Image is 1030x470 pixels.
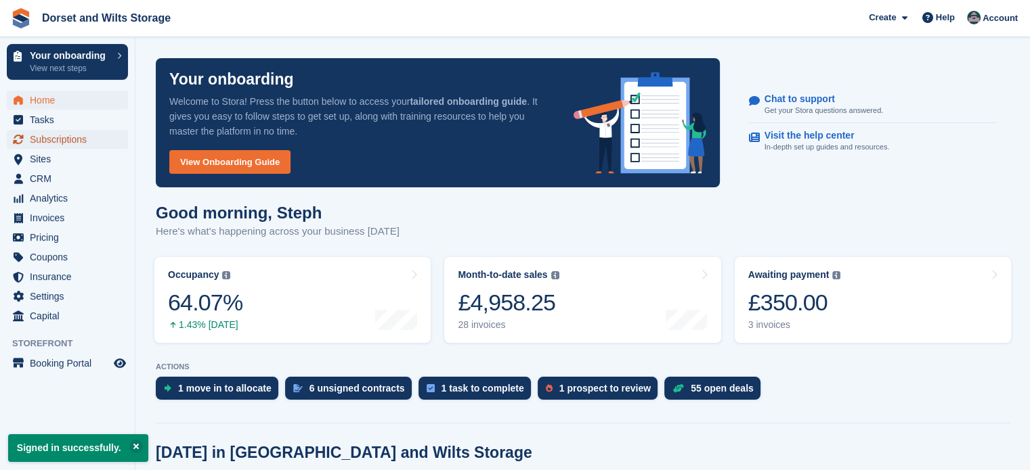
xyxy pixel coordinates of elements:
[7,189,128,208] a: menu
[154,257,431,343] a: Occupancy 64.07% 1.43% [DATE]
[8,434,148,462] p: Signed in successfully.
[7,130,128,149] a: menu
[11,8,31,28] img: stora-icon-8386f47178a22dfd0bd8f6a31ec36ba5ce8667c1dd55bd0f319d3a0aa187defe.svg
[164,384,171,392] img: move_ins_to_allocate_icon-fdf77a2bb77ea45bf5b3d319d69a93e2d87916cf1d5bf7949dd705db3b84f3ca.svg
[672,383,684,393] img: deal-1b604bf984904fb50ccaf53a9ad4b4a5d6e5aea283cecdc64d6e3604feb123c2.svg
[30,130,111,149] span: Subscriptions
[168,289,242,316] div: 64.07%
[664,377,767,406] a: 55 open deals
[7,208,128,227] a: menu
[37,7,176,29] a: Dorset and Wilts Storage
[748,319,841,331] div: 3 invoices
[169,94,552,139] p: Welcome to Stora! Press the button below to access your . It gives you easy to follow steps to ge...
[458,289,559,316] div: £4,958.25
[559,383,651,394] div: 1 prospect to review
[12,337,135,350] span: Storefront
[30,287,111,306] span: Settings
[30,306,111,325] span: Capital
[749,87,997,124] a: Chat to support Get your Stora questions answered.
[538,377,664,406] a: 1 prospect to review
[574,72,706,174] img: onboarding-info-6c161a55d2c0e0a8cae90662b2fe09162a5109e8cc188191df67fb4f79e88e88.svg
[7,169,128,188] a: menu
[156,377,285,406] a: 1 move in to allocate
[458,269,547,281] div: Month-to-date sales
[30,248,111,266] span: Coupons
[458,319,559,331] div: 28 invoices
[765,93,872,105] p: Chat to support
[30,51,110,60] p: Your onboarding
[7,110,128,129] a: menu
[427,384,435,392] img: task-75834270c22a3079a89374b754ae025e5fb1db73e45f91037f5363f120a921f8.svg
[30,354,111,373] span: Booking Portal
[691,383,754,394] div: 55 open deals
[7,91,128,110] a: menu
[832,271,840,279] img: icon-info-grey-7440780725fd019a000dd9b08b2336e03edf1995a4989e88bcd33f0948082b44.svg
[551,271,559,279] img: icon-info-grey-7440780725fd019a000dd9b08b2336e03edf1995a4989e88bcd33f0948082b44.svg
[30,110,111,129] span: Tasks
[442,383,524,394] div: 1 task to complete
[7,248,128,266] a: menu
[749,123,997,160] a: Visit the help center In-depth set up guides and resources.
[765,130,879,141] p: Visit the help center
[178,383,272,394] div: 1 move in to allocate
[30,189,111,208] span: Analytics
[293,384,303,392] img: contract_signature_icon-13c848040528278c33f63329250d36e43548de30e8caae1d1a13099fd9432cc5.svg
[309,383,405,394] div: 6 unsigned contracts
[7,149,128,168] a: menu
[168,269,219,281] div: Occupancy
[30,62,110,74] p: View next steps
[156,444,532,462] h2: [DATE] in [GEOGRAPHIC_DATA] and Wilts Storage
[30,228,111,247] span: Pricing
[30,208,111,227] span: Invoices
[869,11,896,24] span: Create
[967,11,981,24] img: Steph Chick
[169,72,294,87] p: Your onboarding
[765,141,890,153] p: In-depth set up guides and resources.
[748,289,841,316] div: £350.00
[419,377,538,406] a: 1 task to complete
[410,96,527,107] strong: tailored onboarding guide
[169,150,291,174] a: View Onboarding Guide
[30,91,111,110] span: Home
[222,271,230,279] img: icon-info-grey-7440780725fd019a000dd9b08b2336e03edf1995a4989e88bcd33f0948082b44.svg
[735,257,1011,343] a: Awaiting payment £350.00 3 invoices
[444,257,721,343] a: Month-to-date sales £4,958.25 28 invoices
[285,377,419,406] a: 6 unsigned contracts
[156,204,400,222] h1: Good morning, Steph
[30,149,111,168] span: Sites
[748,269,830,281] div: Awaiting payment
[7,44,128,80] a: Your onboarding View next steps
[30,267,111,286] span: Insurance
[156,224,400,239] p: Here's what's happening across your business [DATE]
[7,267,128,286] a: menu
[546,384,553,392] img: prospect-51fa495bee0391a8d652442698ab0144808aea92771e9ea1ae160a38d050c398.svg
[168,319,242,331] div: 1.43% [DATE]
[7,228,128,247] a: menu
[112,355,128,371] a: Preview store
[936,11,955,24] span: Help
[7,306,128,325] a: menu
[7,354,128,373] a: menu
[983,11,1018,25] span: Account
[765,105,883,116] p: Get your Stora questions answered.
[7,287,128,306] a: menu
[30,169,111,188] span: CRM
[156,362,1010,371] p: ACTIONS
